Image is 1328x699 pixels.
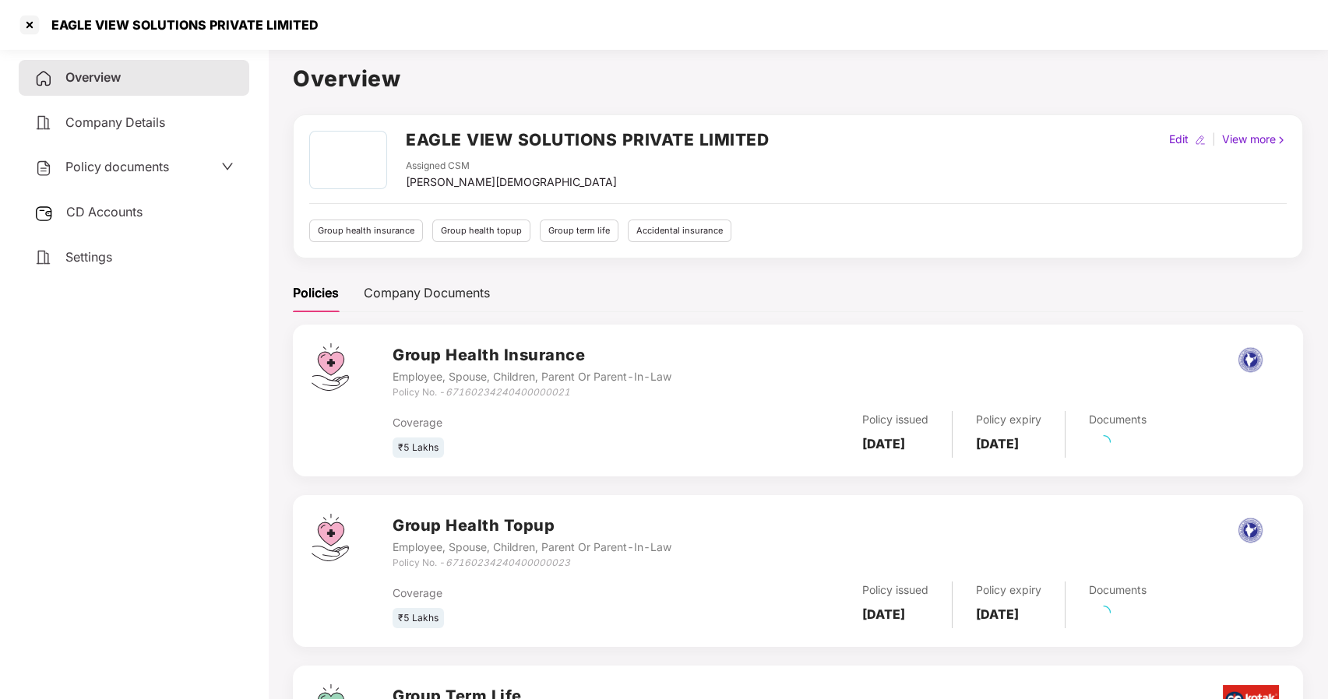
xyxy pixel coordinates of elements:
div: ₹5 Lakhs [393,608,444,629]
div: ₹5 Lakhs [393,437,444,458]
div: Policy No. - [393,556,671,571]
img: svg+xml;base64,PHN2ZyB3aWR0aD0iMjUiIGhlaWdodD0iMjQiIHZpZXdCb3g9IjAgMCAyNSAyNCIgZmlsbD0ibm9uZSIgeG... [34,204,54,223]
div: Employee, Spouse, Children, Parent Or Parent-In-Law [393,539,671,556]
b: [DATE] [862,606,905,622]
span: Settings [65,249,112,265]
span: Overview [65,69,121,85]
div: Documents [1089,581,1147,599]
div: Accidental insurance [628,220,731,242]
div: View more [1219,131,1290,148]
div: Employee, Spouse, Children, Parent Or Parent-In-Law [393,368,671,385]
img: svg+xml;base64,PHN2ZyB4bWxucz0iaHR0cDovL3d3dy53My5vcmcvMjAwMC9zdmciIHdpZHRoPSIyNCIgaGVpZ2h0PSIyNC... [34,114,53,132]
div: EAGLE VIEW SOLUTIONS PRIVATE LIMITED [42,17,319,33]
span: Company Details [65,114,165,130]
i: 67160234240400000023 [446,557,570,568]
img: nia.png [1224,345,1277,375]
div: Assigned CSM [406,159,617,174]
div: Group health insurance [309,220,423,242]
h2: EAGLE VIEW SOLUTIONS PRIVATE LIMITED [406,127,769,153]
div: Policies [293,283,339,303]
h3: Group Health Insurance [393,343,671,367]
div: Edit [1166,131,1192,148]
span: loading [1096,434,1111,450]
img: editIcon [1195,135,1206,146]
div: Policy issued [862,411,928,428]
div: Policy expiry [976,411,1041,428]
img: svg+xml;base64,PHN2ZyB4bWxucz0iaHR0cDovL3d3dy53My5vcmcvMjAwMC9zdmciIHdpZHRoPSIyNCIgaGVpZ2h0PSIyNC... [34,248,53,267]
img: svg+xml;base64,PHN2ZyB4bWxucz0iaHR0cDovL3d3dy53My5vcmcvMjAwMC9zdmciIHdpZHRoPSIyNCIgaGVpZ2h0PSIyNC... [34,69,53,88]
img: svg+xml;base64,PHN2ZyB4bWxucz0iaHR0cDovL3d3dy53My5vcmcvMjAwMC9zdmciIHdpZHRoPSI0Ny43MTQiIGhlaWdodD... [312,514,349,561]
span: down [221,160,234,173]
div: Policy expiry [976,581,1041,599]
b: [DATE] [976,606,1019,622]
span: CD Accounts [66,204,143,220]
div: Coverage [393,414,690,431]
b: [DATE] [976,436,1019,451]
div: Group term life [540,220,618,242]
div: Company Documents [364,283,490,303]
div: | [1209,131,1219,148]
div: [PERSON_NAME][DEMOGRAPHIC_DATA] [406,174,617,191]
img: rightIcon [1276,135,1287,146]
img: svg+xml;base64,PHN2ZyB4bWxucz0iaHR0cDovL3d3dy53My5vcmcvMjAwMC9zdmciIHdpZHRoPSIyNCIgaGVpZ2h0PSIyNC... [34,159,53,177]
div: Coverage [393,585,690,602]
h3: Group Health Topup [393,514,671,538]
span: Policy documents [65,159,169,174]
div: Group health topup [432,220,530,242]
div: Policy No. - [393,385,671,400]
img: svg+xml;base64,PHN2ZyB4bWxucz0iaHR0cDovL3d3dy53My5vcmcvMjAwMC9zdmciIHdpZHRoPSI0Ny43MTQiIGhlaWdodD... [312,343,349,391]
span: loading [1096,605,1111,620]
div: Documents [1089,411,1147,428]
div: Policy issued [862,581,928,599]
i: 67160234240400000021 [446,386,570,398]
b: [DATE] [862,436,905,451]
h1: Overview [293,61,1303,96]
img: nia.png [1224,515,1277,546]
